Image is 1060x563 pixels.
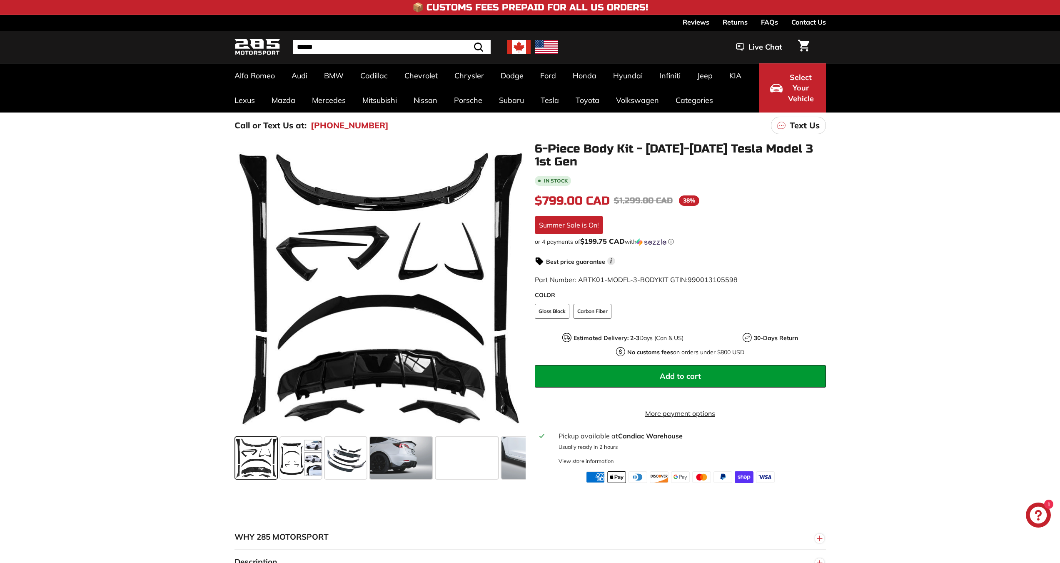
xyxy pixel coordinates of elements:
a: FAQs [761,15,778,29]
strong: Estimated Delivery: 2-3 [574,334,639,342]
inbox-online-store-chat: Shopify online store chat [1023,503,1053,530]
span: $199.75 CAD [580,237,625,245]
a: Toyota [567,88,608,113]
a: Honda [564,63,605,88]
a: BMW [316,63,352,88]
a: Volkswagen [608,88,667,113]
img: apple_pay [607,471,626,483]
strong: 30-Days Return [754,334,798,342]
button: WHY 285 MOTORSPORT [234,525,826,550]
img: discover [650,471,668,483]
button: Select Your Vehicle [759,63,826,113]
a: More payment options [535,408,826,418]
label: COLOR [535,291,826,300]
h1: 6-Piece Body Kit - [DATE]-[DATE] Tesla Model 3 1st Gen [535,143,826,168]
a: Audi [283,63,316,88]
a: Mazda [263,88,304,113]
p: Call or Text Us at: [234,119,307,132]
div: View store information [559,457,614,465]
img: Sezzle [636,238,666,246]
span: 990013105598 [688,275,738,284]
a: Chrysler [446,63,492,88]
img: diners_club [629,471,647,483]
a: Ford [532,63,564,88]
a: Porsche [446,88,491,113]
img: paypal [713,471,732,483]
span: Part Number: ARTK01-MODEL-3-BODYKIT GTIN: [535,275,738,284]
span: 38% [679,195,699,206]
a: KIA [721,63,750,88]
div: Pickup available at [559,431,821,441]
b: In stock [544,178,568,183]
img: visa [756,471,775,483]
strong: Best price guarantee [546,258,605,265]
span: Add to cart [660,371,701,381]
strong: Candiac Warehouse [618,432,683,440]
input: Search [293,40,491,54]
a: Infiniti [651,63,689,88]
div: or 4 payments of with [535,238,826,246]
div: Summer Sale is On! [535,216,603,234]
a: Text Us [771,117,826,134]
a: Jeep [689,63,721,88]
span: $799.00 CAD [535,194,610,208]
button: Add to cart [535,365,826,388]
a: Alfa Romeo [226,63,283,88]
a: Contact Us [791,15,826,29]
p: Days (Can & US) [574,334,683,343]
a: Categories [667,88,721,113]
a: Subaru [491,88,532,113]
span: Live Chat [748,42,782,53]
a: Hyundai [605,63,651,88]
img: shopify_pay [735,471,753,483]
a: Lexus [226,88,263,113]
img: google_pay [671,471,690,483]
img: american_express [586,471,605,483]
p: Usually ready in 2 hours [559,443,821,451]
button: Live Chat [725,37,793,58]
a: Nissan [405,88,446,113]
span: i [607,257,615,265]
a: Returns [723,15,748,29]
a: Mercedes [304,88,354,113]
p: Text Us [790,119,820,132]
p: on orders under $800 USD [627,348,744,357]
h4: 📦 Customs Fees Prepaid for All US Orders! [412,3,648,13]
img: Logo_285_Motorsport_areodynamics_components [234,38,280,57]
span: Select Your Vehicle [787,72,815,104]
span: $1,299.00 CAD [614,195,673,206]
a: [PHONE_NUMBER] [311,119,389,132]
a: Cadillac [352,63,396,88]
a: Mitsubishi [354,88,405,113]
strong: No customs fees [627,348,673,356]
a: Chevrolet [396,63,446,88]
a: Tesla [532,88,567,113]
div: or 4 payments of$199.75 CADwithSezzle Click to learn more about Sezzle [535,238,826,246]
a: Cart [793,33,814,61]
a: Reviews [683,15,709,29]
a: Dodge [492,63,532,88]
img: master [692,471,711,483]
